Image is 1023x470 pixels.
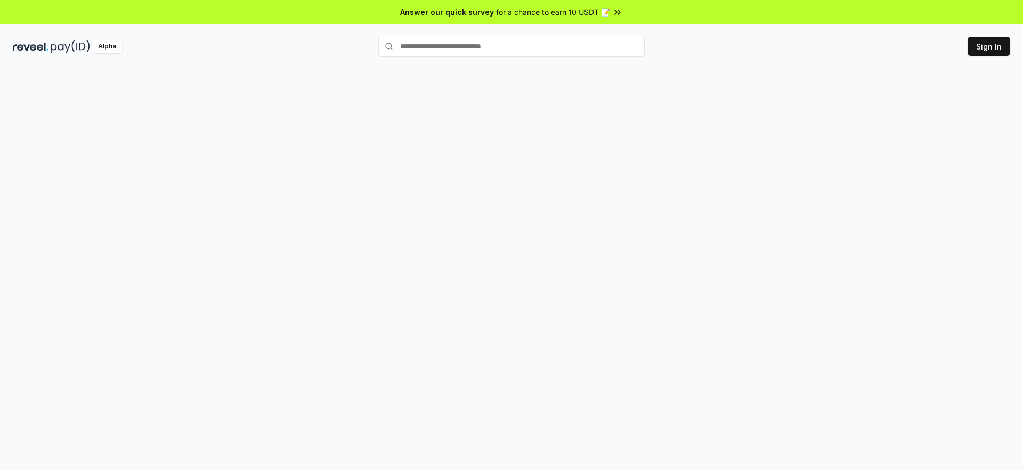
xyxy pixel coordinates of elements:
[496,6,610,18] span: for a chance to earn 10 USDT 📝
[400,6,494,18] span: Answer our quick survey
[92,40,122,53] div: Alpha
[13,40,48,53] img: reveel_dark
[51,40,90,53] img: pay_id
[968,37,1010,56] button: Sign In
